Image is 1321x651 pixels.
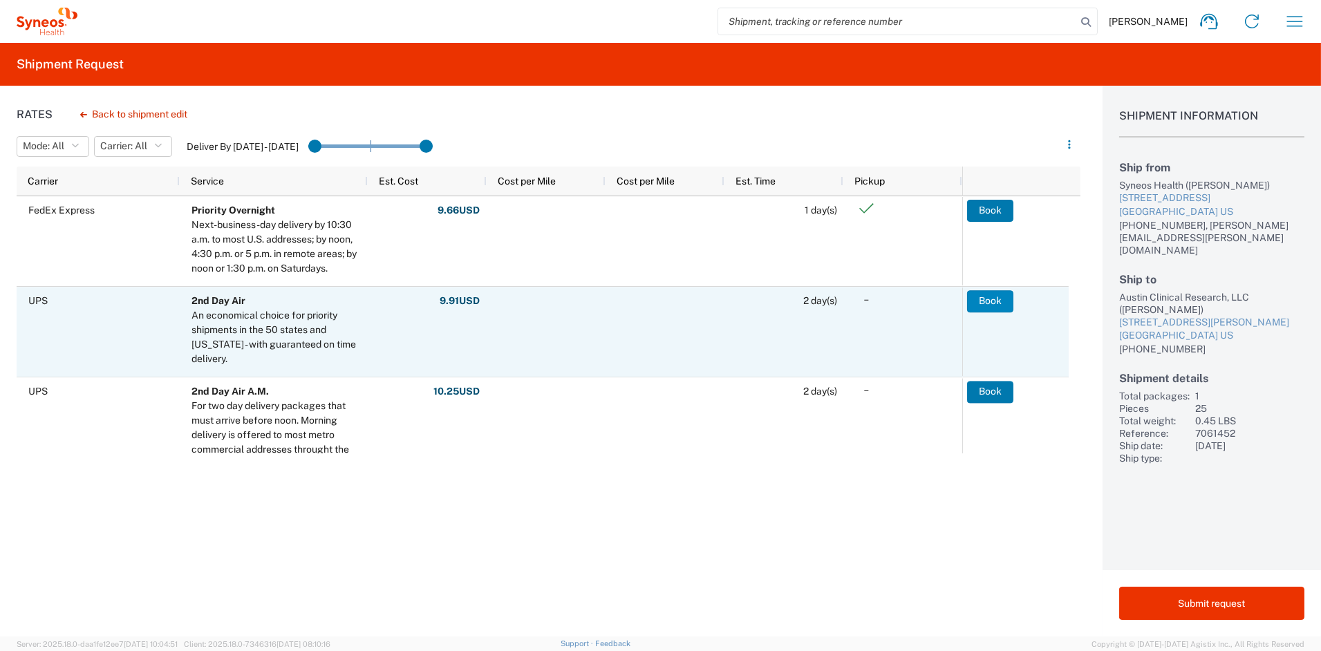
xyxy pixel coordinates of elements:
[854,176,885,187] span: Pickup
[1195,440,1304,452] div: [DATE]
[1119,402,1190,415] div: Pieces
[1119,205,1304,219] div: [GEOGRAPHIC_DATA] US
[1119,219,1304,256] div: [PHONE_NUMBER], [PERSON_NAME][EMAIL_ADDRESS][PERSON_NAME][DOMAIN_NAME]
[1195,402,1304,415] div: 25
[191,399,362,486] div: For two day delivery packages that must arrive before noon. Morning delivery is offered to most m...
[1119,291,1304,316] div: Austin Clinical Research, LLC ([PERSON_NAME])
[379,176,418,187] span: Est. Cost
[805,205,837,216] span: 1 day(s)
[1119,343,1304,355] div: [PHONE_NUMBER]
[1119,191,1304,205] div: [STREET_ADDRESS]
[100,140,147,153] span: Carrier: All
[191,176,224,187] span: Service
[1119,390,1190,402] div: Total packages:
[184,640,330,648] span: Client: 2025.18.0-7346316
[718,8,1076,35] input: Shipment, tracking or reference number
[1119,452,1190,464] div: Ship type:
[191,295,245,306] b: 2nd Day Air
[124,640,178,648] span: [DATE] 10:04:51
[17,640,178,648] span: Server: 2025.18.0-daa1fe12ee7
[561,639,595,648] a: Support
[28,205,95,216] span: FedEx Express
[595,639,630,648] a: Feedback
[1119,179,1304,191] div: Syneos Health ([PERSON_NAME])
[1119,440,1190,452] div: Ship date:
[437,200,480,222] button: 9.66USD
[1195,415,1304,427] div: 0.45 LBS
[17,108,53,121] h1: Rates
[1119,191,1304,218] a: [STREET_ADDRESS][GEOGRAPHIC_DATA] US
[28,386,48,397] span: UPS
[433,381,480,403] button: 10.25USD
[498,176,556,187] span: Cost per Mile
[191,218,362,276] div: Next-business-day delivery by 10:30 a.m. to most U.S. addresses; by noon, 4:30 p.m. or 5 p.m. in ...
[1119,329,1304,343] div: [GEOGRAPHIC_DATA] US
[277,640,330,648] span: [DATE] 08:10:16
[439,290,480,312] button: 9.91USD
[1119,161,1304,174] h2: Ship from
[69,102,198,126] button: Back to shipment edit
[187,140,299,153] label: Deliver By [DATE] - [DATE]
[1119,316,1304,330] div: [STREET_ADDRESS][PERSON_NAME]
[1119,415,1190,427] div: Total weight:
[967,200,1013,222] button: Book
[191,205,275,216] b: Priority Overnight
[1109,15,1188,28] span: [PERSON_NAME]
[1195,427,1304,440] div: 7061452
[28,176,58,187] span: Carrier
[1119,316,1304,343] a: [STREET_ADDRESS][PERSON_NAME][GEOGRAPHIC_DATA] US
[17,136,89,157] button: Mode: All
[1119,109,1304,138] h1: Shipment Information
[1092,638,1304,650] span: Copyright © [DATE]-[DATE] Agistix Inc., All Rights Reserved
[1119,273,1304,286] h2: Ship to
[803,386,837,397] span: 2 day(s)
[617,176,675,187] span: Cost per Mile
[433,385,480,398] strong: 10.25 USD
[967,381,1013,403] button: Book
[803,295,837,306] span: 2 day(s)
[967,290,1013,312] button: Book
[23,140,64,153] span: Mode: All
[191,386,269,397] b: 2nd Day Air A.M.
[438,204,480,217] strong: 9.66 USD
[1119,372,1304,385] h2: Shipment details
[736,176,776,187] span: Est. Time
[17,56,124,73] h2: Shipment Request
[1195,390,1304,402] div: 1
[1119,587,1304,620] button: Submit request
[28,295,48,306] span: UPS
[94,136,172,157] button: Carrier: All
[1119,427,1190,440] div: Reference:
[191,308,362,366] div: An economical choice for priority shipments in the 50 states and Puerto Rico - with guaranteed on...
[440,294,480,308] strong: 9.91 USD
